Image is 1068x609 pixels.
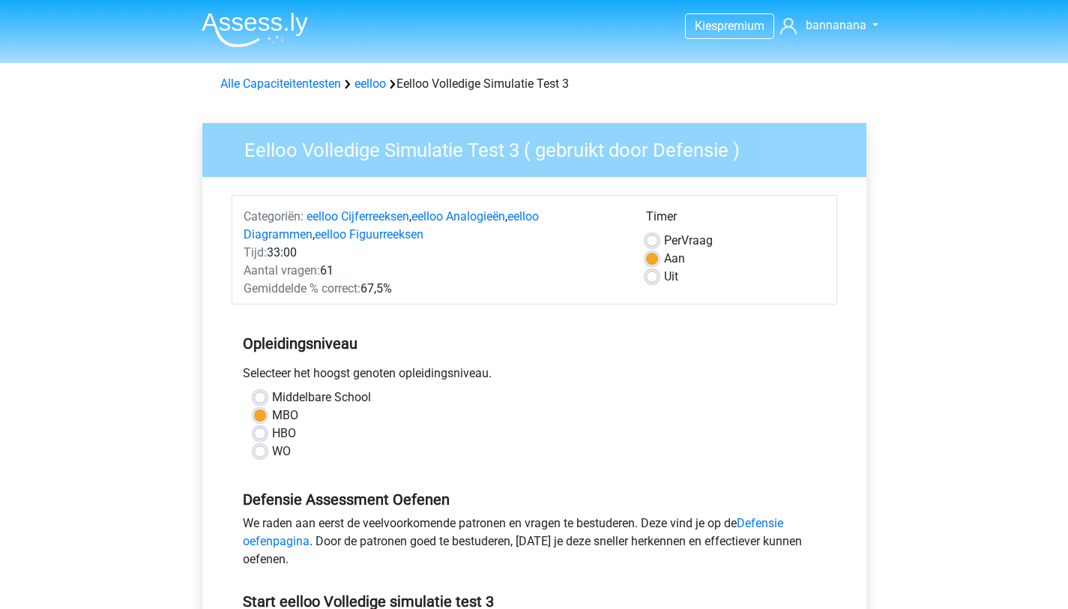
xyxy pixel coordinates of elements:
div: 61 [232,262,635,280]
h5: Defensie Assessment Oefenen [243,490,826,508]
span: Tijd: [244,245,267,259]
span: premium [717,19,764,33]
span: Aantal vragen: [244,263,320,277]
label: Vraag [664,232,713,250]
a: eelloo Analogieën [411,209,505,223]
a: eelloo Cijferreeksen [307,209,409,223]
span: Gemiddelde % correct: [244,281,360,295]
a: eelloo [355,76,386,91]
a: Alle Capaciteitentesten [220,76,341,91]
h5: Opleidingsniveau [243,328,826,358]
label: Middelbare School [272,388,371,406]
a: Kiespremium [686,16,773,36]
div: Timer [646,208,825,232]
h3: Eelloo Volledige Simulatie Test 3 ( gebruikt door Defensie ) [226,133,855,162]
span: Categoriën: [244,209,304,223]
img: Assessly [202,12,308,47]
div: 33:00 [232,244,635,262]
span: Per [664,233,681,247]
label: HBO [272,424,296,442]
label: Uit [664,268,678,286]
span: Kies [695,19,717,33]
label: Aan [664,250,685,268]
div: , , , [232,208,635,244]
span: bannanana [806,18,866,32]
a: eelloo Figuurreeksen [315,227,423,241]
label: WO [272,442,291,460]
div: Eelloo Volledige Simulatie Test 3 [214,75,854,93]
label: MBO [272,406,298,424]
a: bannanana [774,16,879,34]
div: 67,5% [232,280,635,298]
div: We raden aan eerst de veelvoorkomende patronen en vragen te bestuderen. Deze vind je op de . Door... [232,514,837,574]
div: Selecteer het hoogst genoten opleidingsniveau. [232,364,837,388]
